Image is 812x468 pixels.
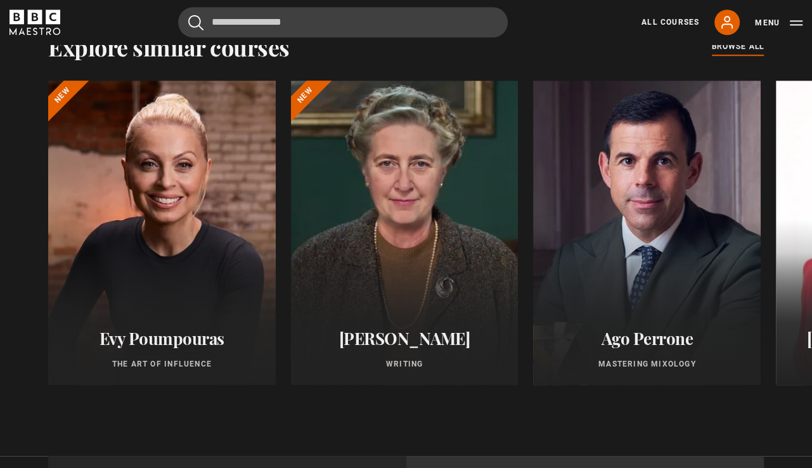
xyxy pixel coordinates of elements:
button: Submit the search query [188,15,203,30]
h2: Explore similar courses [48,34,290,60]
p: The Art of Influence [63,358,261,370]
p: Writing [306,358,503,370]
h2: Evy Poumpouras [63,328,261,348]
a: Evy Poumpouras The Art of Influence New [48,81,276,385]
a: [PERSON_NAME] Writing New [291,81,519,385]
a: All Courses [641,16,699,28]
a: Ago Perrone Mastering Mixology [533,81,761,385]
svg: BBC Maestro [10,10,60,35]
input: Search [178,7,508,37]
a: browse all [712,40,764,54]
h2: Ago Perrone [548,328,745,348]
p: Mastering Mixology [548,358,745,370]
button: Toggle navigation [755,16,802,29]
span: browse all [712,40,764,53]
h2: [PERSON_NAME] [306,328,503,348]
